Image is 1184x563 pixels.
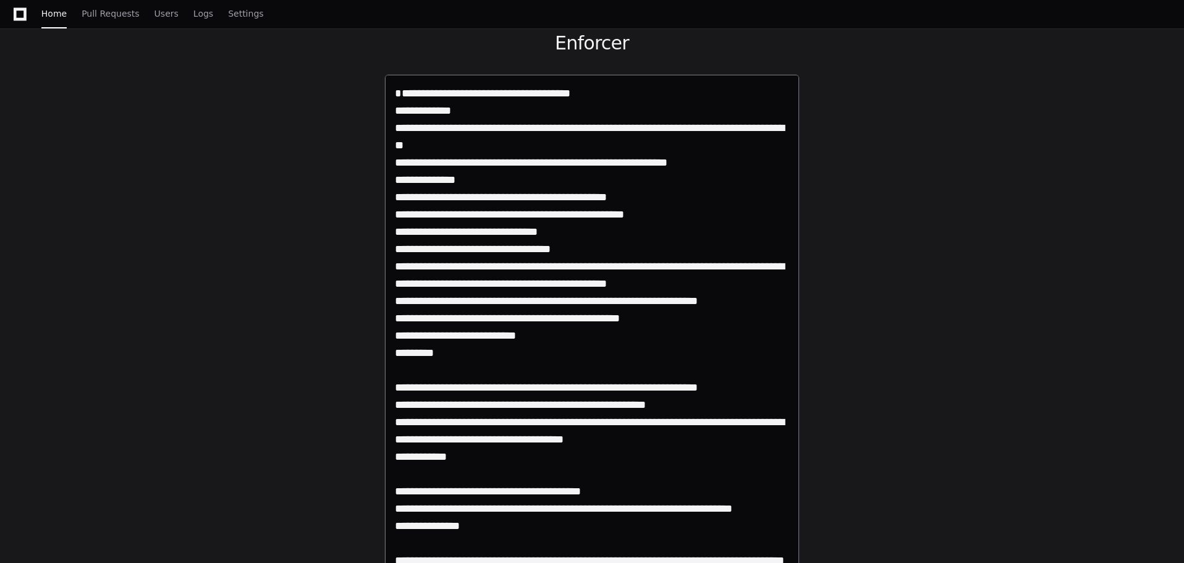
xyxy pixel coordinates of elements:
span: Users [154,10,179,17]
span: Home [41,10,67,17]
span: Settings [228,10,263,17]
h1: Enforcer [384,32,800,54]
span: Logs [193,10,213,17]
span: Pull Requests [82,10,139,17]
